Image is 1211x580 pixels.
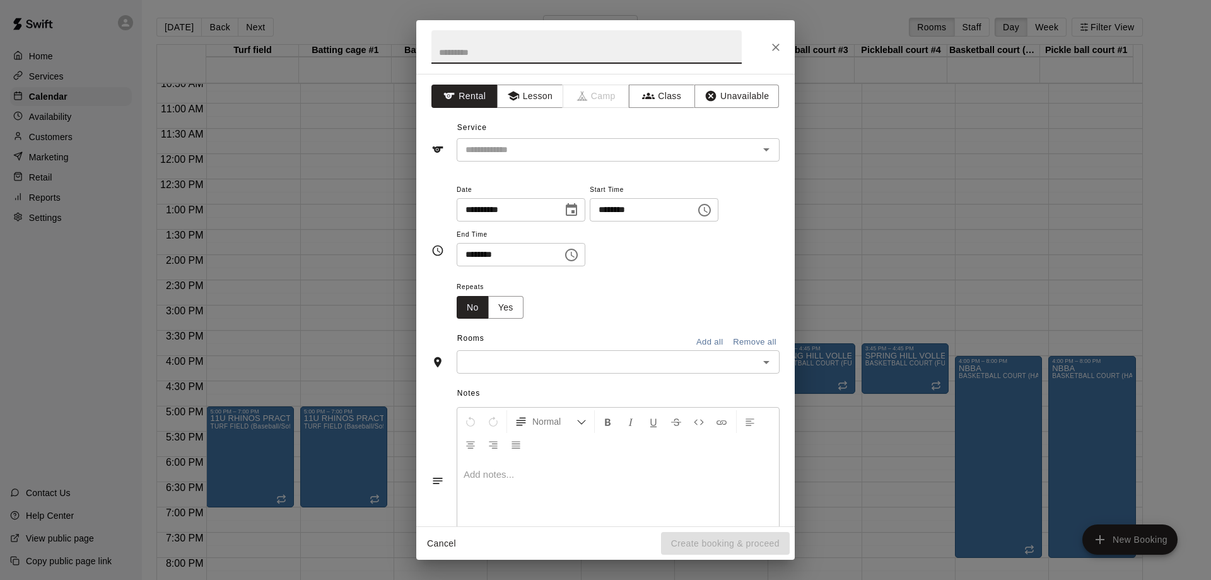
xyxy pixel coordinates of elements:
span: Date [457,182,585,199]
span: Service [457,123,487,132]
button: Undo [460,410,481,433]
svg: Rooms [431,356,444,369]
span: Start Time [590,182,718,199]
span: Normal [532,415,576,428]
button: Right Align [483,433,504,456]
button: Insert Code [688,410,710,433]
button: Format Strikethrough [665,410,687,433]
button: Yes [488,296,524,319]
button: Open [758,141,775,158]
div: outlined button group [457,296,524,319]
button: Format Bold [597,410,619,433]
span: End Time [457,227,585,244]
svg: Service [431,143,444,156]
button: Cancel [421,532,462,555]
span: Notes [457,384,780,404]
button: Choose time, selected time is 10:00 AM [692,198,717,223]
button: Lesson [497,85,563,108]
button: Center Align [460,433,481,456]
button: Remove all [730,333,780,352]
span: Repeats [457,279,534,296]
button: Class [629,85,695,108]
button: Add all [689,333,730,352]
span: Rooms [457,334,484,343]
button: Left Align [739,410,761,433]
button: Unavailable [694,85,779,108]
button: No [457,296,489,319]
svg: Timing [431,244,444,257]
button: Rental [431,85,498,108]
button: Format Underline [643,410,664,433]
span: Camps can only be created in the Services page [563,85,629,108]
svg: Notes [431,475,444,487]
button: Format Italics [620,410,641,433]
button: Choose time, selected time is 10:30 AM [559,242,584,268]
button: Insert Link [711,410,732,433]
button: Formatting Options [510,410,592,433]
button: Choose date, selected date is Aug 19, 2025 [559,198,584,223]
button: Justify Align [505,433,527,456]
button: Close [764,36,787,59]
button: Redo [483,410,504,433]
button: Open [758,353,775,371]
